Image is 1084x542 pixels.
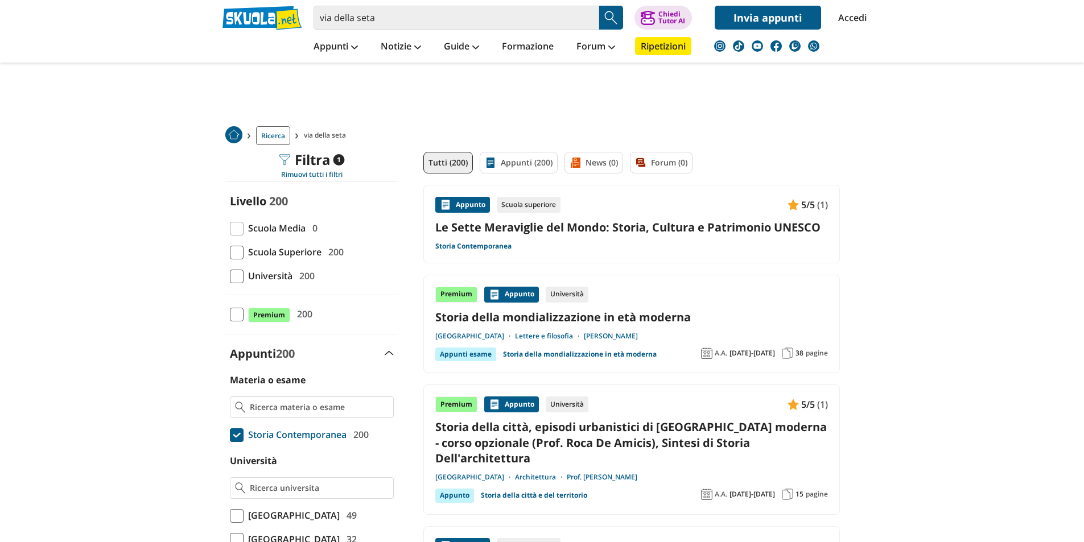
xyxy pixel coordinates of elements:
img: facebook [770,40,782,52]
img: Home [225,126,242,143]
span: Storia Contemporanea [244,427,347,442]
img: Anno accademico [701,347,712,359]
label: Materia o esame [230,374,306,386]
img: tiktok [733,40,744,52]
img: Filtra filtri mobile [279,154,290,166]
a: Le Sette Meraviglie del Mondo: Storia, Cultura e Patrimonio UNESCO [435,220,828,235]
div: Filtra [279,152,344,168]
div: Appunto [435,197,490,213]
span: via della seta [304,126,351,145]
input: Ricerca materia o esame [250,402,388,413]
div: Appunto [484,396,539,412]
img: instagram [714,40,726,52]
a: Tutti (200) [423,152,473,173]
span: 200 [324,245,344,259]
a: Forum [574,37,618,57]
span: 200 [276,346,295,361]
img: Appunti contenuto [489,399,500,410]
img: WhatsApp [808,40,819,52]
span: 49 [342,508,357,523]
span: Scuola Superiore [244,245,322,259]
a: Storia della città, episodi urbanistici di [GEOGRAPHIC_DATA] moderna - corso opzionale (Prof. Roc... [435,419,828,466]
div: Rimuovi tutti i filtri [225,170,398,179]
a: [GEOGRAPHIC_DATA] [435,332,515,341]
img: Anno accademico [701,489,712,500]
a: Ricerca [256,126,290,145]
span: [GEOGRAPHIC_DATA] [244,508,340,523]
img: Pagine [782,347,793,359]
a: Invia appunti [715,6,821,30]
div: Appunti esame [435,347,496,361]
span: [DATE]-[DATE] [729,490,775,499]
a: Appunti [311,37,361,57]
span: 0 [308,221,318,235]
button: Search Button [599,6,623,30]
input: Cerca appunti, riassunti o versioni [314,6,599,30]
a: Accedi [838,6,862,30]
span: 15 [796,490,803,499]
div: Premium [435,396,477,412]
div: Appunto [435,489,474,502]
a: Appunti (200) [480,152,558,173]
span: 1 [333,154,344,166]
span: Scuola Media [244,221,306,235]
img: Pagine [782,489,793,500]
label: Appunti [230,346,295,361]
img: Appunti filtro contenuto [485,157,496,168]
img: Appunti contenuto [440,199,451,210]
a: Storia della città e del territorio [481,489,587,502]
img: Appunti contenuto [788,199,799,210]
a: Storia della mondializzazione in età moderna [503,347,657,361]
a: Architettura [515,473,567,482]
span: (1) [817,397,828,412]
span: A.A. [715,490,727,499]
div: Appunto [484,287,539,303]
span: 5/5 [801,397,815,412]
a: Home [225,126,242,145]
a: Storia Contemporanea [435,242,512,251]
div: Università [546,396,588,412]
img: Ricerca materia o esame [235,402,246,413]
span: [DATE]-[DATE] [729,349,775,358]
a: Guide [441,37,482,57]
span: 200 [349,427,369,442]
div: Scuola superiore [497,197,560,213]
span: Premium [248,308,290,322]
img: Appunti contenuto [489,289,500,300]
div: Chiedi Tutor AI [658,11,685,24]
img: Ricerca universita [235,482,246,494]
a: Prof. [PERSON_NAME] [567,473,637,482]
img: twitch [789,40,801,52]
span: (1) [817,197,828,212]
a: Lettere e filosofia [515,332,584,341]
button: ChiediTutor AI [634,6,692,30]
a: Storia della mondializzazione in età moderna [435,309,828,325]
input: Ricerca universita [250,482,388,494]
span: Università [244,268,292,283]
span: 200 [292,307,312,321]
a: [PERSON_NAME] [584,332,638,341]
span: pagine [806,349,828,358]
div: Università [546,287,588,303]
img: youtube [752,40,763,52]
img: Appunti contenuto [788,399,799,410]
a: [GEOGRAPHIC_DATA] [435,473,515,482]
span: pagine [806,490,828,499]
span: 200 [269,193,288,209]
a: Notizie [378,37,424,57]
a: Ripetizioni [635,37,691,55]
img: Apri e chiudi sezione [385,351,394,355]
span: 38 [796,349,803,358]
label: Livello [230,193,266,209]
div: Premium [435,287,477,303]
span: A.A. [715,349,727,358]
label: Università [230,454,277,467]
span: 5/5 [801,197,815,212]
img: Cerca appunti, riassunti o versioni [603,9,620,26]
a: Formazione [499,37,557,57]
span: 200 [295,268,315,283]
